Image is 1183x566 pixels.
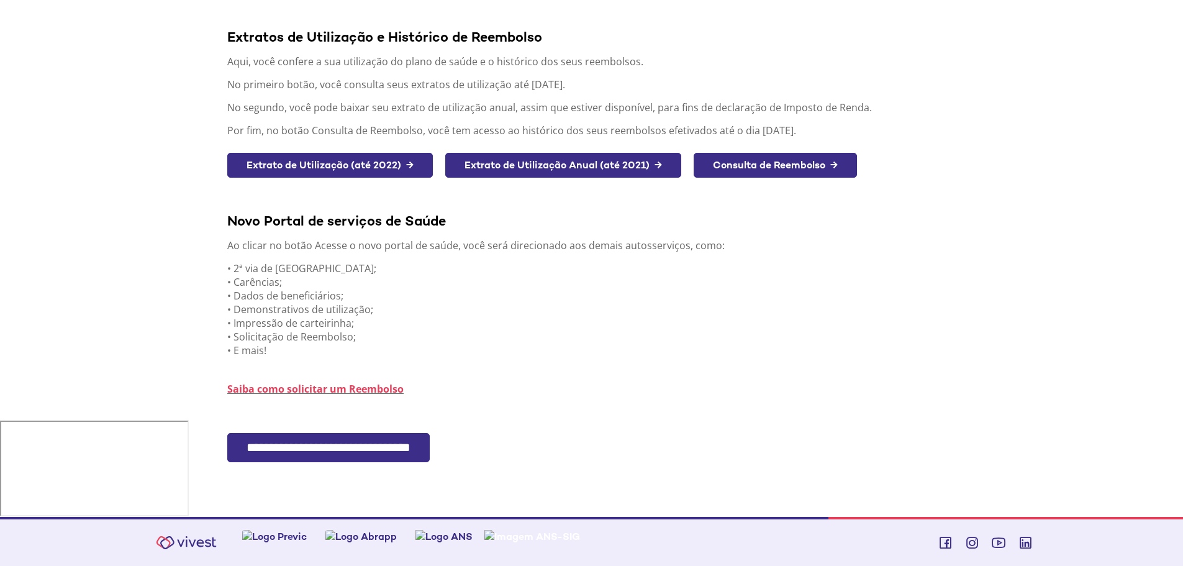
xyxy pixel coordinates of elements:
p: No segundo, você pode baixar seu extrato de utilização anual, assim que estiver disponível, para ... [227,101,965,114]
p: • 2ª via de [GEOGRAPHIC_DATA]; • Carências; • Dados de beneficiários; • Demonstrativos de utiliza... [227,262,965,357]
p: No primeiro botão, você consulta seus extratos de utilização até [DATE]. [227,78,965,91]
img: Imagem ANS-SIG [484,530,580,543]
p: Aqui, você confere a sua utilização do plano de saúde e o histórico dos seus reembolsos. [227,55,965,68]
p: Ao clicar no botão Acesse o novo portal de saúde, você será direcionado aos demais autosserviços,... [227,239,965,252]
img: Logo ANS [415,530,473,543]
img: Logo Abrapp [325,530,397,543]
div: Extratos de Utilização e Histórico de Reembolso [227,28,965,45]
a: Extrato de Utilização Anual (até 2021) → [445,153,681,178]
a: Saiba como solicitar um Reembolso [227,382,404,396]
section: <span lang="pt-BR" dir="ltr">FacPlanPortlet - SSO Fácil</span> [227,433,965,493]
a: Extrato de Utilização (até 2022) → [227,153,433,178]
img: Logo Previc [242,530,307,543]
p: Por fim, no botão Consulta de Reembolso, você tem acesso ao histórico dos seus reembolsos efetiva... [227,124,965,137]
div: Novo Portal de serviços de Saúde [227,212,965,229]
a: Consulta de Reembolso → [694,153,857,178]
img: Vivest [149,529,224,557]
